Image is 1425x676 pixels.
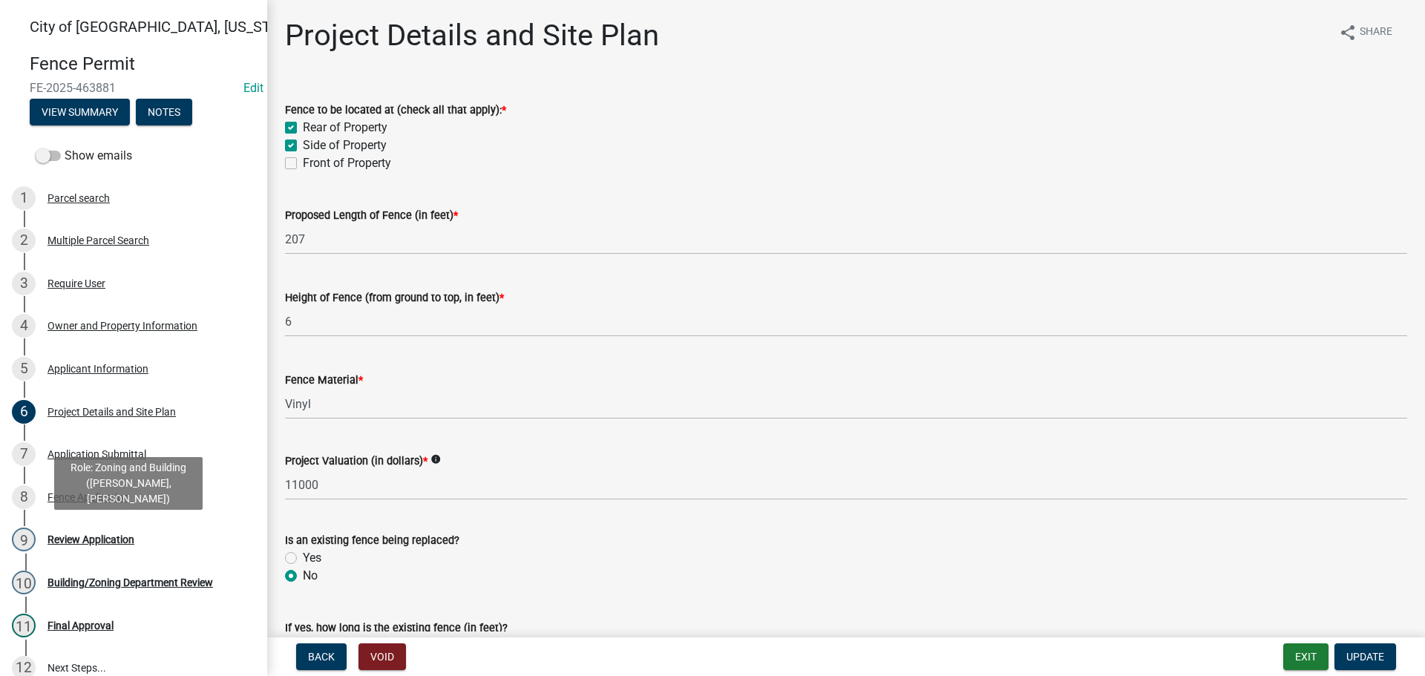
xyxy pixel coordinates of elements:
[47,620,114,631] div: Final Approval
[47,407,176,417] div: Project Details and Site Plan
[1327,18,1404,47] button: shareShare
[36,147,132,165] label: Show emails
[47,449,146,459] div: Application Submittal
[47,364,148,374] div: Applicant Information
[12,528,36,551] div: 9
[54,457,203,510] div: Role: Zoning and Building ([PERSON_NAME], [PERSON_NAME])
[47,577,213,588] div: Building/Zoning Department Review
[285,623,508,634] label: If yes, how long is the existing fence (in feet)?
[285,18,659,53] h1: Project Details and Site Plan
[308,651,335,663] span: Back
[296,643,347,670] button: Back
[285,293,504,303] label: Height of Fence (from ground to top, in feet)
[1346,651,1384,663] span: Update
[1339,24,1357,42] i: share
[30,107,130,119] wm-modal-confirm: Summary
[1360,24,1392,42] span: Share
[243,81,263,95] a: Edit
[12,229,36,252] div: 2
[12,314,36,338] div: 4
[243,81,263,95] wm-modal-confirm: Edit Application Number
[47,492,129,502] div: Fence Application
[12,400,36,424] div: 6
[12,442,36,466] div: 7
[47,534,134,545] div: Review Application
[358,643,406,670] button: Void
[136,107,192,119] wm-modal-confirm: Notes
[285,211,458,221] label: Proposed Length of Fence (in feet)
[303,154,391,172] label: Front of Property
[285,536,459,546] label: Is an existing fence being replaced?
[47,321,197,331] div: Owner and Property Information
[30,81,237,95] span: FE-2025-463881
[47,193,110,203] div: Parcel search
[285,105,506,116] label: Fence to be located at (check all that apply):
[30,18,300,36] span: City of [GEOGRAPHIC_DATA], [US_STATE]
[136,99,192,125] button: Notes
[303,567,318,585] label: No
[430,454,441,465] i: info
[12,357,36,381] div: 5
[12,571,36,594] div: 10
[12,186,36,210] div: 1
[285,456,427,467] label: Project Valuation (in dollars)
[47,235,149,246] div: Multiple Parcel Search
[30,99,130,125] button: View Summary
[12,272,36,295] div: 3
[303,549,321,567] label: Yes
[30,53,255,75] h4: Fence Permit
[12,614,36,637] div: 11
[12,485,36,509] div: 8
[1334,643,1396,670] button: Update
[47,278,105,289] div: Require User
[303,137,387,154] label: Side of Property
[285,375,363,386] label: Fence Material
[1283,643,1329,670] button: Exit
[303,119,387,137] label: Rear of Property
